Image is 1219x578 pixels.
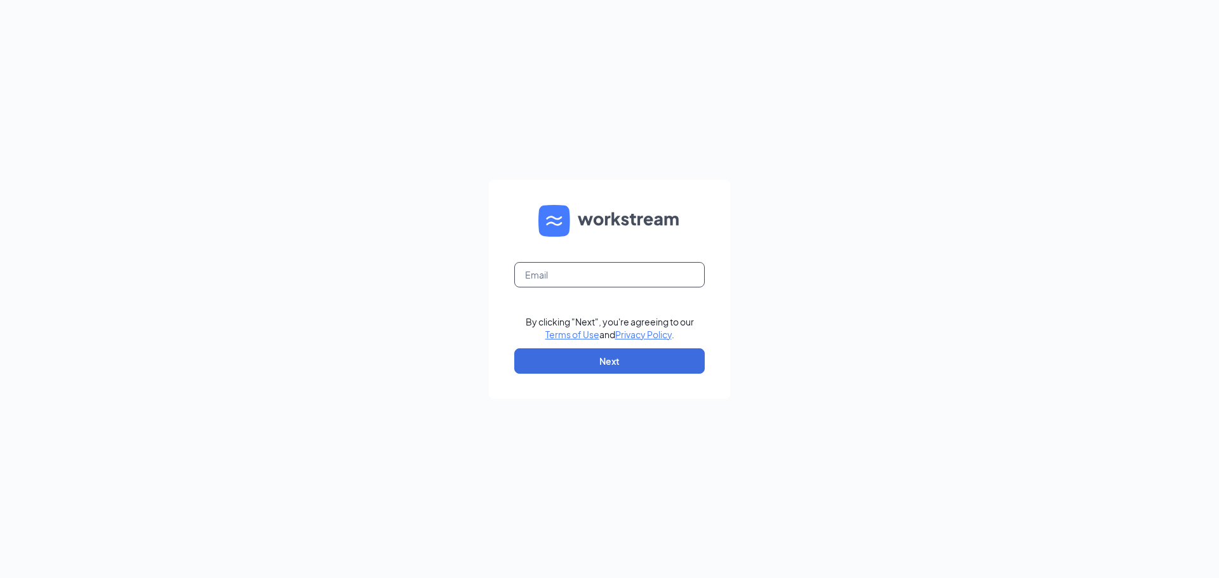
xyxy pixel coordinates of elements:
[545,329,599,340] a: Terms of Use
[514,262,705,287] input: Email
[526,315,694,341] div: By clicking "Next", you're agreeing to our and .
[615,329,672,340] a: Privacy Policy
[514,348,705,374] button: Next
[538,205,681,237] img: WS logo and Workstream text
